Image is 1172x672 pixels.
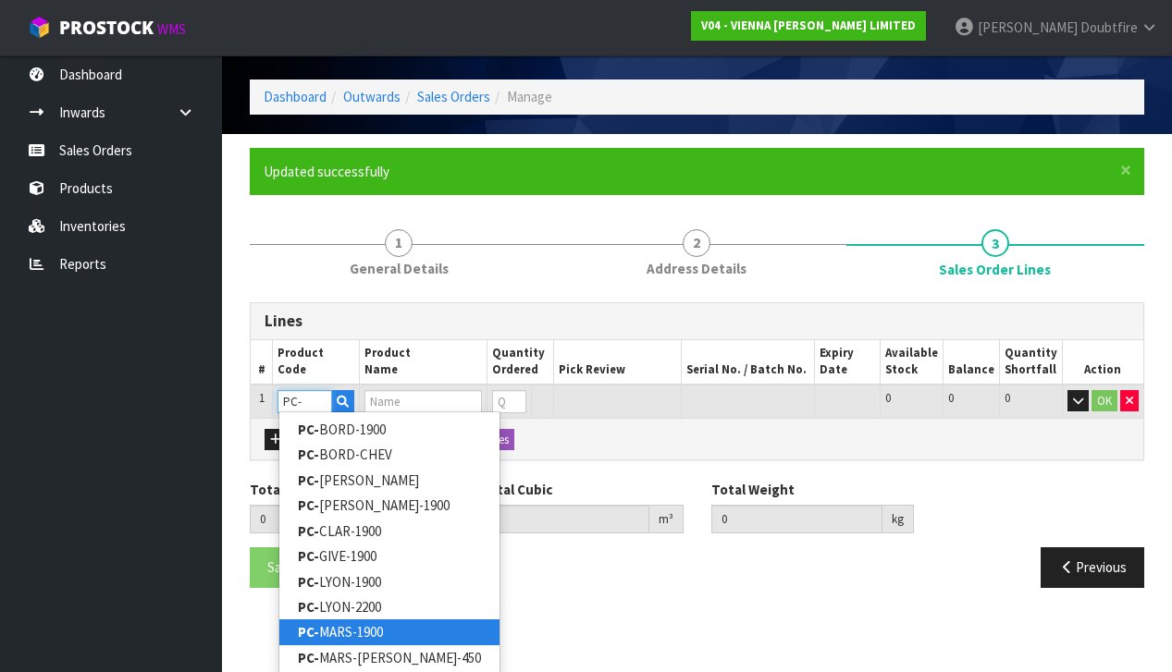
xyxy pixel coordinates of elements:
[343,88,401,105] a: Outwards
[647,259,746,278] span: Address Details
[250,480,321,499] label: Total Units
[711,480,795,499] label: Total Weight
[1120,157,1131,183] span: ×
[298,496,319,514] strong: PC-
[649,505,684,534] div: m³
[28,16,51,39] img: cube-alt.png
[480,480,552,499] label: Total Cubic
[682,340,815,385] th: Serial No. / Batch No.
[298,421,319,438] strong: PC-
[278,390,332,413] input: Code
[943,340,999,385] th: Balance
[417,88,490,105] a: Sales Orders
[999,340,1062,385] th: Quantity Shortfall
[264,163,389,180] span: Updated successfully
[298,471,319,489] strong: PC-
[279,417,500,442] a: PC-BORD-1900
[1062,340,1143,385] th: Action
[279,468,500,493] a: PC-[PERSON_NAME]
[1092,390,1117,412] button: OK
[683,229,710,257] span: 2
[298,446,319,463] strong: PC-
[250,288,1144,602] span: Sales Order Lines
[298,598,319,616] strong: PC-
[480,505,648,533] input: Total Cubic
[487,340,554,385] th: Quantity Ordered
[711,505,882,533] input: Total Weight
[298,623,319,641] strong: PC-
[350,259,449,278] span: General Details
[880,340,943,385] th: Available Stock
[364,390,482,413] input: Name
[279,619,500,644] a: PC-MARS-1900
[1080,18,1138,36] span: Doubtfire
[279,569,500,594] a: PC-LYON-1900
[1005,390,1010,406] span: 0
[939,260,1051,279] span: Sales Order Lines
[1041,547,1144,587] button: Previous
[948,390,954,406] span: 0
[251,340,273,385] th: #
[507,88,552,105] span: Manage
[882,505,914,534] div: kg
[279,519,500,544] a: PC-CLAR-1900
[59,16,154,40] span: ProStock
[298,573,319,591] strong: PC-
[701,18,916,33] strong: V04 - VIENNA [PERSON_NAME] LIMITED
[279,544,500,568] a: PC-GIVE-1900
[279,645,500,670] a: PC-MARS-[PERSON_NAME]-450
[250,547,313,587] button: Save
[264,88,327,105] a: Dashboard
[250,505,409,533] input: Total Units
[298,649,319,666] strong: PC-
[273,340,360,385] th: Product Code
[981,229,1009,257] span: 3
[259,390,265,406] span: 1
[359,340,487,385] th: Product Name
[279,493,500,518] a: PC-[PERSON_NAME]-1900
[279,442,500,467] a: PC-BORD-CHEV
[978,18,1078,36] span: [PERSON_NAME]
[815,340,880,385] th: Expiry Date
[279,594,500,619] a: PC-LYON-2200
[492,390,526,413] input: Qty Ordered
[265,429,329,451] button: Add Line
[298,547,319,565] strong: PC-
[298,522,319,540] strong: PC-
[267,558,295,576] span: Save
[157,20,186,38] small: WMS
[265,312,1129,330] h3: Lines
[885,390,891,406] span: 0
[385,229,413,257] span: 1
[554,340,682,385] th: Pick Review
